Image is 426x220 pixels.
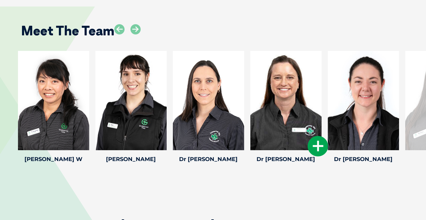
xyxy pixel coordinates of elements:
h4: [PERSON_NAME] [95,156,167,162]
h4: Dr [PERSON_NAME] [173,156,244,162]
h2: Meet The Team [21,24,114,37]
h4: Dr [PERSON_NAME] [250,156,322,162]
h4: Dr [PERSON_NAME] [328,156,399,162]
h4: [PERSON_NAME] W [18,156,89,162]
